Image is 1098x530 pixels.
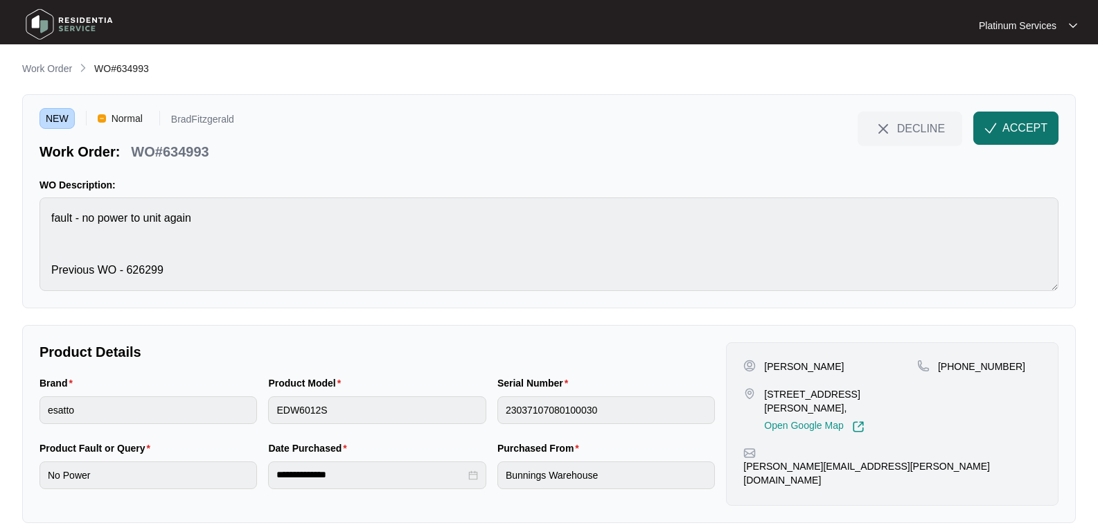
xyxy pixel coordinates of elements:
[39,342,715,362] p: Product Details
[22,62,72,76] p: Work Order
[39,197,1059,291] textarea: fault - no power to unit again Previous WO - 626299
[78,62,89,73] img: chevron-right
[497,396,715,424] input: Serial Number
[19,62,75,77] a: Work Order
[39,108,75,129] span: NEW
[21,3,118,45] img: residentia service logo
[131,142,209,161] p: WO#634993
[764,387,917,415] p: [STREET_ADDRESS][PERSON_NAME],
[39,441,156,455] label: Product Fault or Query
[497,461,715,489] input: Purchased From
[917,360,930,372] img: map-pin
[1002,120,1047,136] span: ACCEPT
[875,121,892,137] img: close-Icon
[106,108,148,129] span: Normal
[897,121,945,136] span: DECLINE
[171,114,234,129] p: BradFitzgerald
[743,387,756,400] img: map-pin
[938,360,1025,373] p: [PHONE_NUMBER]
[764,360,844,373] p: [PERSON_NAME]
[268,441,352,455] label: Date Purchased
[268,376,346,390] label: Product Model
[39,142,120,161] p: Work Order:
[39,396,257,424] input: Brand
[39,461,257,489] input: Product Fault or Query
[39,376,78,390] label: Brand
[858,112,962,145] button: close-IconDECLINE
[497,376,574,390] label: Serial Number
[276,468,465,482] input: Date Purchased
[743,459,1041,487] p: [PERSON_NAME][EMAIL_ADDRESS][PERSON_NAME][DOMAIN_NAME]
[764,421,864,433] a: Open Google Map
[94,63,149,74] span: WO#634993
[979,19,1056,33] p: Platinum Services
[743,447,756,459] img: map-pin
[497,441,585,455] label: Purchased From
[743,360,756,372] img: user-pin
[973,112,1059,145] button: check-IconACCEPT
[1069,22,1077,29] img: dropdown arrow
[984,122,997,134] img: check-Icon
[39,178,1059,192] p: WO Description:
[98,114,106,123] img: Vercel Logo
[852,421,865,433] img: Link-External
[268,396,486,424] input: Product Model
